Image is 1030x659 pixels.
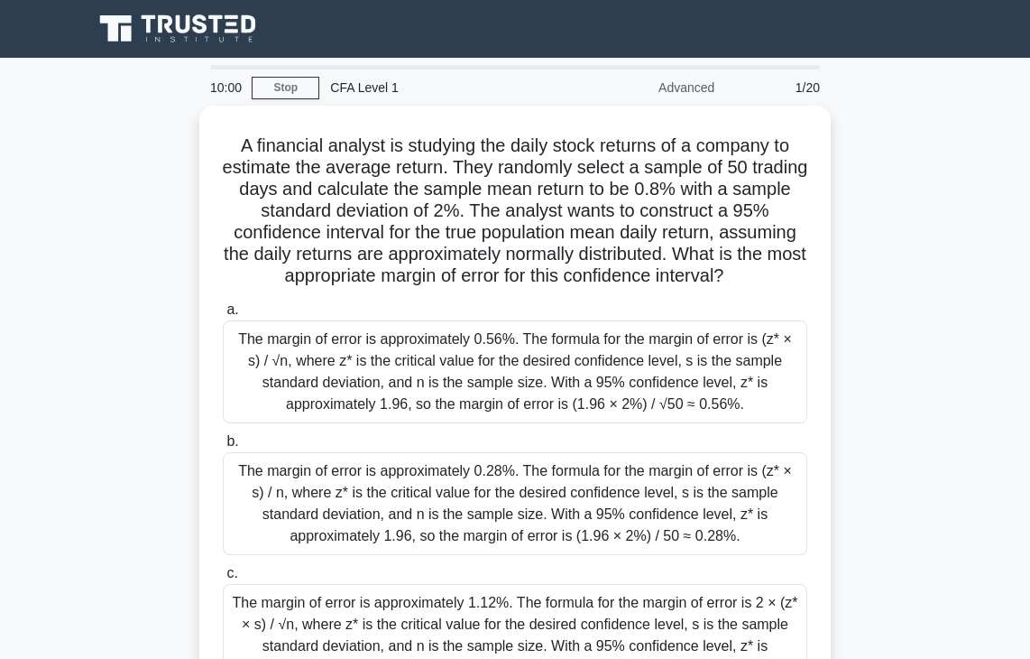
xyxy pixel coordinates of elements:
[226,565,237,580] span: c.
[252,77,319,99] a: Stop
[725,70,831,106] div: 1/20
[223,320,807,423] div: The margin of error is approximately 0.56%. The formula for the margin of error is (z* × s) / √n,...
[567,70,725,106] div: Advanced
[199,70,252,106] div: 10:00
[226,433,238,449] span: b.
[223,452,807,555] div: The margin of error is approximately 0.28%. The formula for the margin of error is (z* × s) / n, ...
[226,302,238,317] span: a.
[221,135,809,288] h5: A financial analyst is studying the daily stock returns of a company to estimate the average retu...
[319,70,567,106] div: CFA Level 1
